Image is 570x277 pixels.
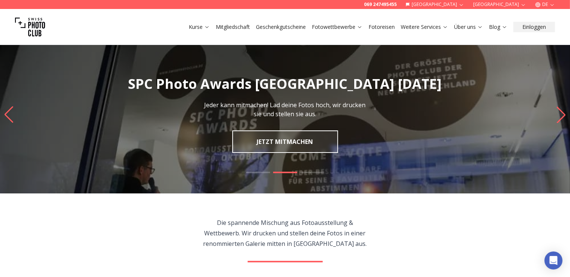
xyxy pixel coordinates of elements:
button: Weitere Services [398,22,451,32]
a: Geschenkgutscheine [256,23,306,31]
button: Fotoreisen [365,22,398,32]
a: Über uns [454,23,483,31]
a: Fotowettbewerbe [312,23,362,31]
a: Mitgliedschaft [216,23,250,31]
a: 069 247495455 [364,1,397,7]
p: Jeder kann mitmachen! Lad deine Fotos hoch, wir drucken sie und stellen sie aus. [201,100,369,118]
a: Weitere Services [401,23,448,31]
a: Blog [489,23,507,31]
a: Fotoreisen [368,23,395,31]
button: Geschenkgutscheine [253,22,309,32]
img: Swiss photo club [15,12,45,42]
a: Kurse [189,23,210,31]
p: Die spannende Mischung aus Fotoausstellung & Wettbewerb. Wir drucken und stellen deine Fotos in e... [199,217,371,249]
button: Mitgliedschaft [213,22,253,32]
div: Open Intercom Messenger [544,252,562,270]
button: Einloggen [513,22,555,32]
button: Über uns [451,22,486,32]
button: Blog [486,22,510,32]
button: Fotowettbewerbe [309,22,365,32]
button: Kurse [186,22,213,32]
a: JETZT MITMACHEN [232,130,338,153]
